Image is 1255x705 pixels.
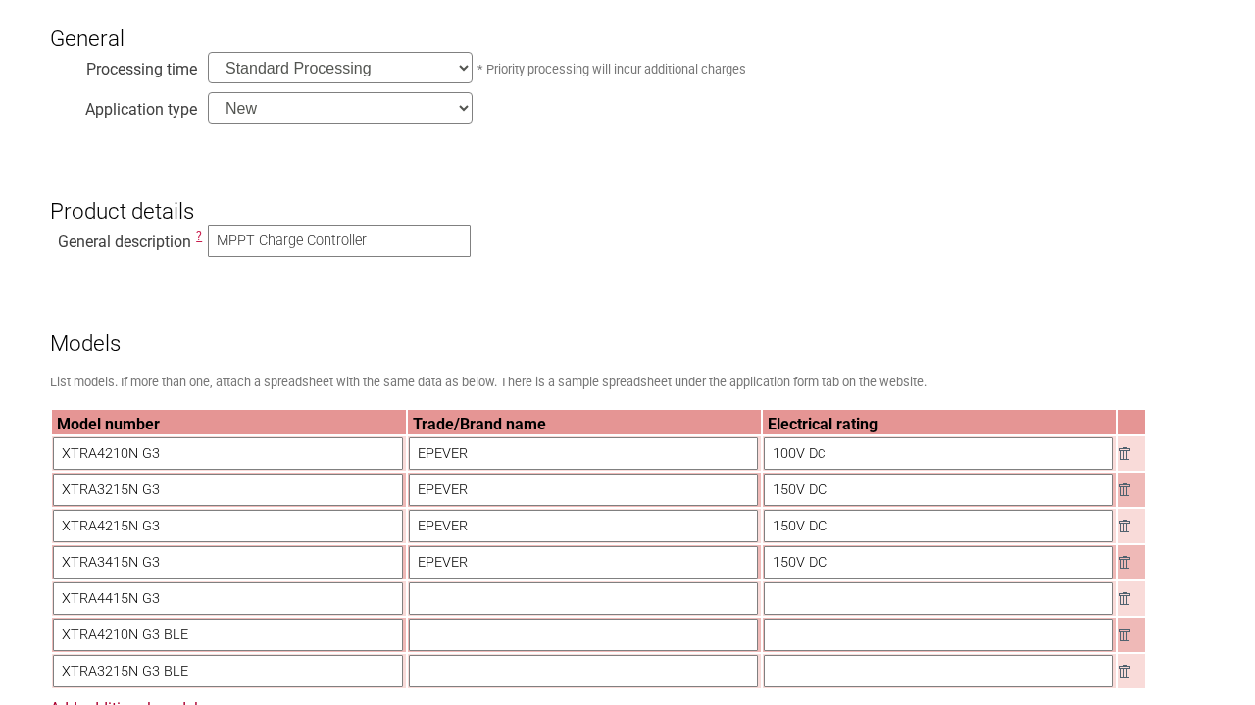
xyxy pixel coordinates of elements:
img: Remove [1119,556,1130,569]
small: List models. If more than one, attach a spreadsheet with the same data as below. There is a sampl... [50,375,927,389]
div: General description [50,227,197,247]
th: Electrical rating [763,410,1116,434]
img: Remove [1119,520,1130,532]
th: Model number [52,410,405,434]
img: Remove [1119,447,1130,460]
span: This is a description of the “type” of electrical equipment being more specific than the Regulato... [196,229,202,243]
div: Processing time [50,55,197,75]
h3: Models [50,298,1205,357]
img: Remove [1119,483,1130,496]
h3: Product details [50,165,1205,224]
div: Application type [50,95,197,115]
small: * Priority processing will incur additional charges [477,62,746,76]
th: Trade/Brand name [408,410,761,434]
img: Remove [1119,665,1130,678]
img: Remove [1119,592,1130,605]
img: Remove [1119,629,1130,641]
